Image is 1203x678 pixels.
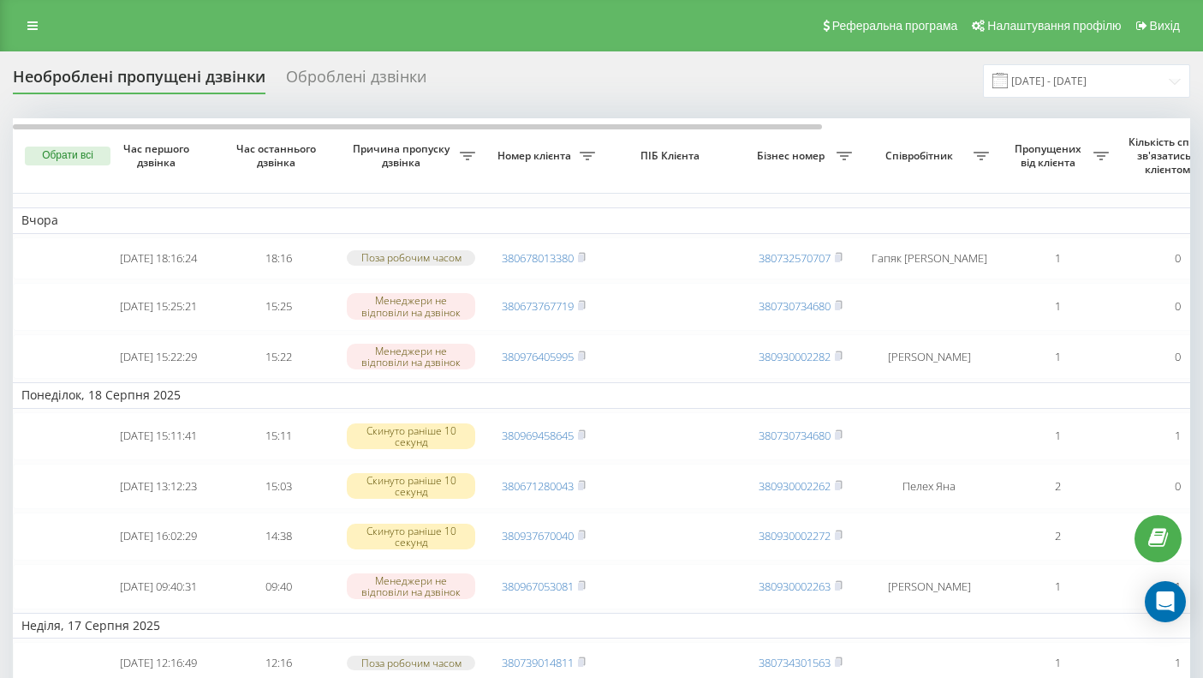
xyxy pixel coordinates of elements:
[286,68,426,94] div: Оброблені дзвінки
[347,293,475,319] div: Менеджери не відповіли на дзвінок
[347,250,475,265] div: Поза робочим часом
[218,412,338,460] td: 15:11
[759,349,831,364] a: 380930002282
[749,149,837,163] span: Бізнес номер
[861,464,998,509] td: Пелех Яна
[1145,581,1186,622] div: Open Intercom Messenger
[861,237,998,279] td: Гапяк [PERSON_NAME]
[759,655,831,670] a: 380734301563
[347,573,475,599] div: Менеджери не відповіли на дзвінок
[618,149,726,163] span: ПІБ Клієнта
[347,423,475,449] div: Скинуто раніше 10 секунд
[987,19,1121,33] span: Налаштування профілю
[98,464,218,509] td: [DATE] 13:12:23
[218,237,338,279] td: 18:16
[998,412,1117,460] td: 1
[98,283,218,331] td: [DATE] 15:25:21
[218,464,338,509] td: 15:03
[502,528,574,543] a: 380937670040
[869,149,974,163] span: Співробітник
[502,250,574,266] a: 380678013380
[232,142,325,169] span: Час останнього дзвінка
[218,334,338,380] td: 15:22
[347,344,475,369] div: Менеджери не відповіли на дзвінок
[347,142,460,169] span: Причина пропуску дзвінка
[1150,19,1180,33] span: Вихід
[998,237,1117,279] td: 1
[218,283,338,331] td: 15:25
[112,142,205,169] span: Час першого дзвінка
[502,478,574,494] a: 380671280043
[861,564,998,609] td: [PERSON_NAME]
[759,528,831,543] a: 380930002272
[998,334,1117,380] td: 1
[759,428,831,443] a: 380730734680
[218,513,338,561] td: 14:38
[759,298,831,314] a: 380730734680
[998,513,1117,561] td: 2
[759,250,831,266] a: 380732570707
[998,283,1117,331] td: 1
[218,564,338,609] td: 09:40
[759,478,831,494] a: 380930002262
[502,579,574,594] a: 380967053081
[832,19,958,33] span: Реферальна програма
[98,237,218,279] td: [DATE] 18:16:24
[98,334,218,380] td: [DATE] 15:22:29
[25,147,110,165] button: Обрати всі
[98,412,218,460] td: [DATE] 15:11:41
[347,524,475,549] div: Скинуто раніше 10 секунд
[861,334,998,380] td: [PERSON_NAME]
[502,428,574,443] a: 380969458645
[347,656,475,670] div: Поза робочим часом
[492,149,580,163] span: Номер клієнта
[998,464,1117,509] td: 2
[98,564,218,609] td: [DATE] 09:40:31
[13,68,265,94] div: Необроблені пропущені дзвінки
[502,655,574,670] a: 380739014811
[759,579,831,594] a: 380930002263
[1006,142,1093,169] span: Пропущених від клієнта
[502,298,574,314] a: 380673767719
[998,564,1117,609] td: 1
[98,513,218,561] td: [DATE] 16:02:29
[502,349,574,364] a: 380976405995
[347,473,475,499] div: Скинуто раніше 10 секунд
